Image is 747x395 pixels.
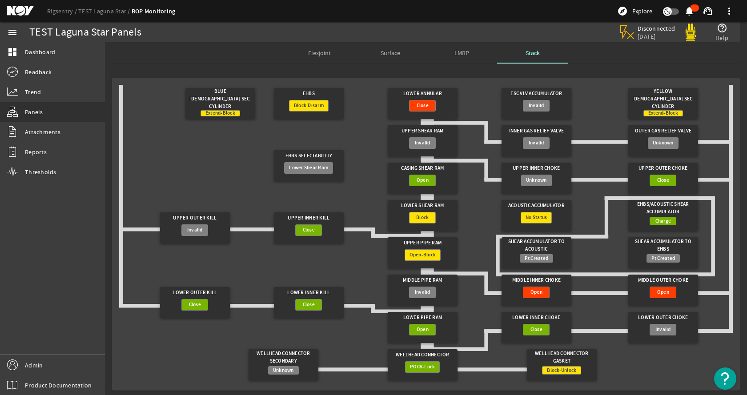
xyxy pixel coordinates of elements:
[277,287,340,299] div: Lower Inner Kill
[189,300,201,309] span: Close
[132,7,176,16] a: BOP Monitoring
[417,101,429,110] span: Close
[416,213,429,222] span: Block
[655,325,671,334] span: Invalid
[189,88,252,110] div: Blue [DEMOGRAPHIC_DATA] Sec. Cylinder
[632,275,695,287] div: Middle Outer Choke
[638,32,675,40] span: [DATE]
[526,176,547,185] span: Unknown
[526,213,547,222] span: No Status
[303,300,315,309] span: Close
[7,47,18,57] mat-icon: dashboard
[526,50,540,56] span: Stack
[277,212,340,224] div: Upper Inner Kill
[277,150,340,162] div: EHBS Selectability
[655,217,671,226] span: Charge
[391,88,454,100] div: Lower Annular
[415,288,430,297] span: Invalid
[25,48,55,56] span: Dashboard
[714,367,736,390] button: Open Resource Center
[717,23,727,33] mat-icon: help_outline
[381,50,400,56] span: Surface
[632,163,695,175] div: Upper Outer Choke
[505,200,568,212] div: Acoustic Accumulator
[391,349,454,361] div: Wellhead Connector
[277,88,340,100] div: EHBS
[505,88,568,100] div: FSC VLV Accumulator
[391,237,454,249] div: Upper Pipe Ram
[417,325,429,334] span: Open
[632,312,695,324] div: Lower Outer Choke
[25,361,43,370] span: Admin
[715,33,728,42] span: Help
[703,6,713,16] mat-icon: support_agent
[25,381,92,390] span: Product Documentation
[289,164,328,172] span: Lower Shear Ram
[294,101,324,110] span: Block-Disarm
[614,4,656,18] button: Explore
[25,148,47,156] span: Reports
[29,28,141,37] div: TEST Laguna Star Panels
[632,200,695,217] div: EHBS/Acoustic Shear Accumulator
[391,312,454,324] div: Lower Pipe Ram
[164,287,226,299] div: Lower Outer Kill
[617,6,628,16] mat-icon: explore
[303,226,315,235] span: Close
[391,275,454,287] div: Middle Pipe Ram
[657,288,669,297] span: Open
[529,101,544,110] span: Invalid
[653,139,674,148] span: Unknown
[164,212,226,224] div: Upper Outer Kill
[410,363,435,371] span: POCV-Lock
[205,109,235,118] span: Extend-Block
[25,128,60,136] span: Attachments
[530,325,542,334] span: Close
[505,237,568,254] div: Shear Accumulator to Acoustic
[78,7,132,15] a: TEST Laguna Star
[391,200,454,212] div: Lower Shear Ram
[547,366,576,375] span: Block-Unlock
[25,68,52,76] span: Readback
[657,176,669,185] span: Close
[505,125,568,137] div: Inner Gas Relief Valve
[308,50,331,56] span: Flexjoint
[682,24,699,41] img: Yellowpod.svg
[632,237,695,254] div: Shear Accumulator to EHBS
[187,226,203,235] span: Invalid
[530,288,542,297] span: Open
[530,349,593,366] div: Wellhead Connector Gasket
[719,0,740,22] button: more_vert
[505,163,568,175] div: Upper Inner Choke
[638,24,675,32] span: Disconnected
[415,139,430,148] span: Invalid
[7,27,18,38] mat-icon: menu
[651,254,675,263] span: Pt Created
[417,176,429,185] span: Open
[454,50,469,56] span: LMRP
[632,88,695,110] div: Yellow [DEMOGRAPHIC_DATA] Sec. Cylinder
[25,108,43,116] span: Panels
[632,125,695,137] div: Outer Gas Relief Valve
[505,312,568,324] div: Lower Inner Choke
[648,109,678,118] span: Extend-Block
[252,349,315,366] div: Wellhead Connector Secondary
[391,125,454,137] div: Upper Shear Ram
[632,7,652,16] span: Explore
[529,139,544,148] span: Invalid
[505,275,568,287] div: Middle Inner Choke
[47,7,78,15] a: Rigsentry
[410,251,436,259] span: Open-Block
[25,168,56,176] span: Thresholds
[25,88,41,96] span: Trend
[525,254,549,263] span: Pt Created
[391,163,454,175] div: Casing Shear Ram
[273,366,294,375] span: Unknown
[684,6,695,16] mat-icon: notifications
